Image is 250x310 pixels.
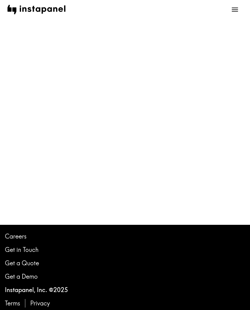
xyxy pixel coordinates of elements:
a: Privacy [30,299,50,308]
a: Get a Demo [5,272,38,281]
button: open menu [227,2,243,17]
a: Terms [5,299,20,308]
a: Get in Touch [5,246,39,254]
a: Get a Quote [5,259,39,267]
p: Instapanel, Inc. © 2025 [5,286,68,294]
img: instapanel [7,5,66,14]
a: Careers [5,232,27,241]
